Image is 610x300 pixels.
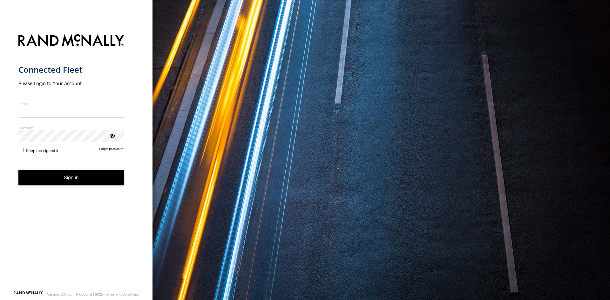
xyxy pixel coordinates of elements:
h2: Please Login to Your Account [18,80,124,86]
a: Forgot password? [99,147,124,153]
label: Password [18,125,124,130]
div: Version: 306.00 [47,292,71,296]
label: Email [18,102,124,106]
button: Sign in [18,170,124,185]
a: Visit our Website [14,291,43,297]
div: ViewPassword [109,132,115,139]
img: Rand McNally [18,33,124,49]
div: © Copyright 2025 - [76,292,139,296]
a: Terms and Conditions [105,292,139,296]
form: main [18,30,134,290]
span: Keep me signed in [26,148,59,153]
h1: Connected Fleet [18,64,124,75]
input: Keep me signed in [20,148,24,152]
